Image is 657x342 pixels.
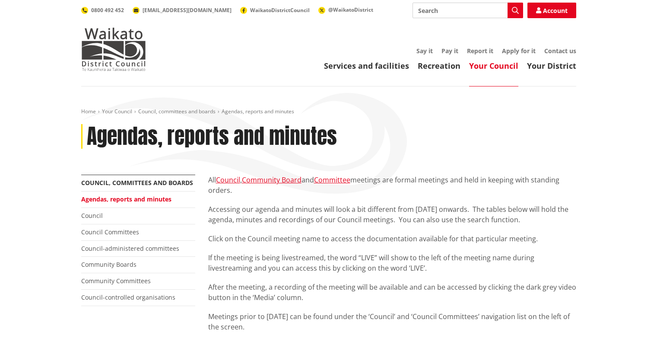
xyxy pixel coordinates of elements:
span: 0800 492 452 [91,6,124,14]
a: Council, committees and boards [81,179,193,187]
a: Recreation [418,61,460,71]
span: WaikatoDistrictCouncil [250,6,310,14]
a: Contact us [544,47,576,55]
img: Waikato District Council - Te Kaunihera aa Takiwaa o Waikato [81,28,146,71]
a: WaikatoDistrictCouncil [240,6,310,14]
p: Click on the Council meeting name to access the documentation available for that particular meeting. [208,233,576,244]
nav: breadcrumb [81,108,576,115]
span: @WaikatoDistrict [328,6,373,13]
p: If the meeting is being livestreamed, the word “LIVE” will show to the left of the meeting name d... [208,253,576,273]
p: After the meeting, a recording of the meeting will be available and can be accessed by clicking t... [208,282,576,303]
a: Community Boards [81,260,136,268]
a: Committee [314,175,350,185]
a: @WaikatoDistrict [318,6,373,13]
a: Report it [467,47,493,55]
a: Your District [527,61,576,71]
a: 0800 492 452 [81,6,124,14]
span: Accessing our agenda and minutes will look a bit different from [DATE] onwards. The tables below ... [208,205,568,224]
a: Council-controlled organisations [81,293,175,301]
a: Council [216,175,240,185]
a: [EMAIL_ADDRESS][DOMAIN_NAME] [133,6,232,14]
a: Community Board [242,175,302,185]
a: Home [81,108,96,115]
a: Account [527,3,576,18]
p: Meetings prior to [DATE] can be found under the ‘Council’ and ‘Council Committees’ navigation lis... [208,311,576,332]
a: Community Committees [81,277,151,285]
p: All , and meetings are formal meetings and held in keeping with standing orders. [208,175,576,195]
a: Say it [416,47,433,55]
a: Council, committees and boards [138,108,216,115]
input: Search input [413,3,523,18]
a: Your Council [102,108,132,115]
span: Agendas, reports and minutes [222,108,294,115]
a: Agendas, reports and minutes [81,195,171,203]
a: Council Committees [81,228,139,236]
a: Council [81,211,103,220]
h1: Agendas, reports and minutes [87,124,337,149]
a: Apply for it [502,47,536,55]
a: Services and facilities [324,61,409,71]
a: Pay it [441,47,458,55]
a: Council-administered committees [81,244,179,253]
span: [EMAIL_ADDRESS][DOMAIN_NAME] [143,6,232,14]
a: Your Council [469,61,518,71]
